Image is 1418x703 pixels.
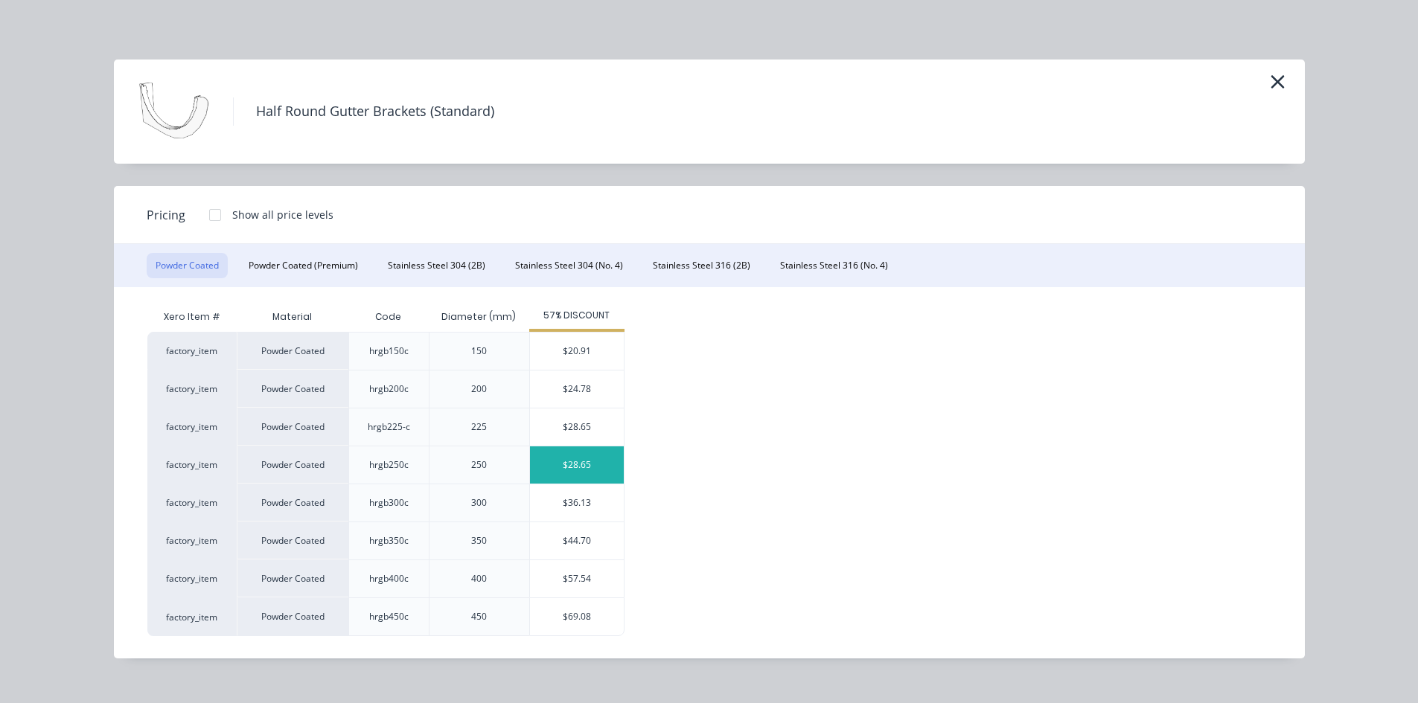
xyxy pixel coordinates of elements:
div: Powder Coated [237,446,348,484]
div: hrgb150c [369,344,409,358]
div: 57% DISCOUNT [529,309,625,322]
div: factory_item [147,484,237,521]
div: factory_item [147,370,237,408]
div: Powder Coated [237,484,348,521]
div: 350 [471,534,487,548]
h4: Half Round Gutter Brackets (Standard) [233,97,517,126]
div: hrgb250c [369,458,409,472]
button: Stainless Steel 316 (No. 4) [771,253,897,278]
div: $69.08 [530,598,624,635]
div: Powder Coated [237,559,348,597]
button: Stainless Steel 316 (2B) [644,253,759,278]
div: Show all price levels [232,207,333,222]
div: 150 [471,344,487,358]
button: Stainless Steel 304 (No. 4) [506,253,632,278]
div: $28.65 [530,408,624,446]
span: Pricing [147,206,185,224]
div: Powder Coated [237,408,348,446]
div: $44.70 [530,522,624,559]
div: factory_item [147,597,237,636]
div: Powder Coated [237,597,348,636]
div: $57.54 [530,560,624,597]
div: Powder Coated [237,370,348,408]
div: factory_item [147,559,237,597]
img: Half Round Gutter Brackets (Standard) [136,74,211,149]
div: $24.78 [530,370,624,408]
div: hrgb350c [369,534,409,548]
button: Powder Coated (Premium) [240,253,367,278]
div: Diameter (mm) [429,298,528,336]
div: $36.13 [530,484,624,521]
div: Powder Coated [237,521,348,559]
div: factory_item [147,332,237,370]
div: Material [237,302,348,332]
div: Code [363,298,413,336]
div: hrgb200c [369,382,409,396]
div: 225 [471,420,487,434]
div: hrgb450c [369,610,409,623]
div: 300 [471,496,487,510]
div: Powder Coated [237,332,348,370]
div: Xero Item # [147,302,237,332]
div: $20.91 [530,333,624,370]
div: 450 [471,610,487,623]
div: $28.65 [530,446,624,484]
div: factory_item [147,521,237,559]
div: 400 [471,572,487,585]
div: hrgb400c [369,572,409,585]
div: factory_item [147,408,237,446]
div: factory_item [147,446,237,484]
button: Stainless Steel 304 (2B) [379,253,494,278]
div: hrgb300c [369,496,409,510]
button: Powder Coated [147,253,228,278]
div: hrgb225-c [368,420,410,434]
div: 250 [471,458,487,472]
div: 200 [471,382,487,396]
